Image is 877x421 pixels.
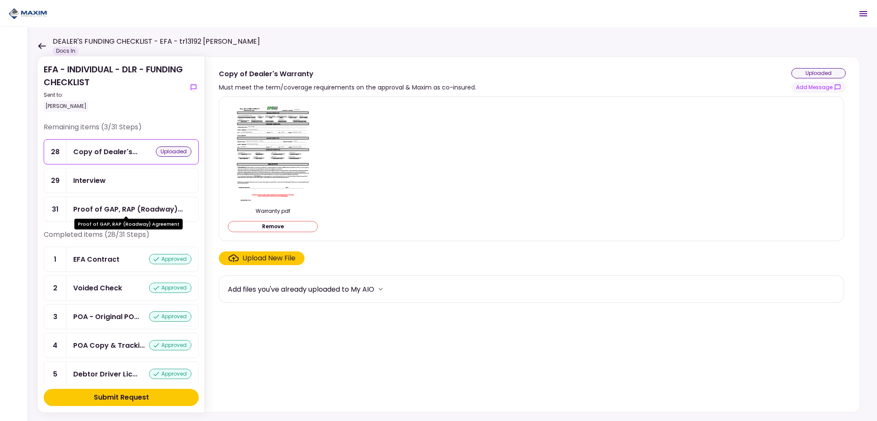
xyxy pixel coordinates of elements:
[75,219,183,230] div: Proof of GAP, RAP (Roadway) Agreement
[149,311,191,322] div: approved
[44,230,199,247] div: Completed items (28/31 Steps)
[44,140,66,164] div: 28
[44,197,66,221] div: 31
[44,305,66,329] div: 3
[188,82,199,93] button: show-messages
[149,254,191,264] div: approved
[73,369,137,379] div: Debtor Driver License
[73,254,119,265] div: EFA Contract
[53,36,260,47] h1: DEALER'S FUNDING CHECKLIST - EFA - tr13192 [PERSON_NAME]
[44,333,199,358] a: 4POA Copy & Tracking Receiptapproved
[44,362,66,386] div: 5
[53,47,79,55] div: Docs In
[73,146,137,157] div: Copy of Dealer's Warranty
[73,204,183,215] div: Proof of GAP, RAP (Roadway) Agreement
[44,247,199,272] a: 1EFA Contractapproved
[44,361,199,387] a: 5Debtor Driver Licenseapproved
[791,82,846,93] button: show-messages
[9,7,47,20] img: Partner icon
[149,283,191,293] div: approved
[44,333,66,358] div: 4
[44,275,199,301] a: 2Voided Checkapproved
[228,284,374,295] div: Add files you've already uploaded to My AIO
[44,91,185,99] div: Sent to:
[44,168,66,193] div: 29
[228,221,318,232] button: Remove
[73,340,145,351] div: POA Copy & Tracking Receipt
[219,69,476,79] div: Copy of Dealer's Warranty
[44,304,199,329] a: 3POA - Original POA (not CA or GA)approved
[374,283,387,296] button: more
[791,68,846,78] div: uploaded
[73,175,106,186] div: Interview
[205,57,860,412] div: Copy of Dealer's WarrantyMust meet the term/coverage requirements on the approval & Maxim as co-i...
[44,101,88,112] div: [PERSON_NAME]
[149,369,191,379] div: approved
[44,168,199,193] a: 29Interview
[149,340,191,350] div: approved
[73,283,122,293] div: Voided Check
[44,197,199,222] a: 31Proof of GAP, RAP (Roadway) Agreement
[44,389,199,406] button: Submit Request
[219,251,304,265] span: Click here to upload the required document
[94,392,149,403] div: Submit Request
[44,139,199,164] a: 28Copy of Dealer's Warrantyuploaded
[853,3,874,24] button: Open menu
[44,247,66,272] div: 1
[242,253,295,263] div: Upload New File
[219,82,476,93] div: Must meet the term/coverage requirements on the approval & Maxim as co-insured.
[228,207,318,215] div: Warranty.pdf
[156,146,191,157] div: uploaded
[44,63,185,112] div: EFA - INDIVIDUAL - DLR - FUNDING CHECKLIST
[44,122,199,139] div: Remaining items (3/31 Steps)
[44,276,66,300] div: 2
[73,311,139,322] div: POA - Original POA (not CA or GA)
